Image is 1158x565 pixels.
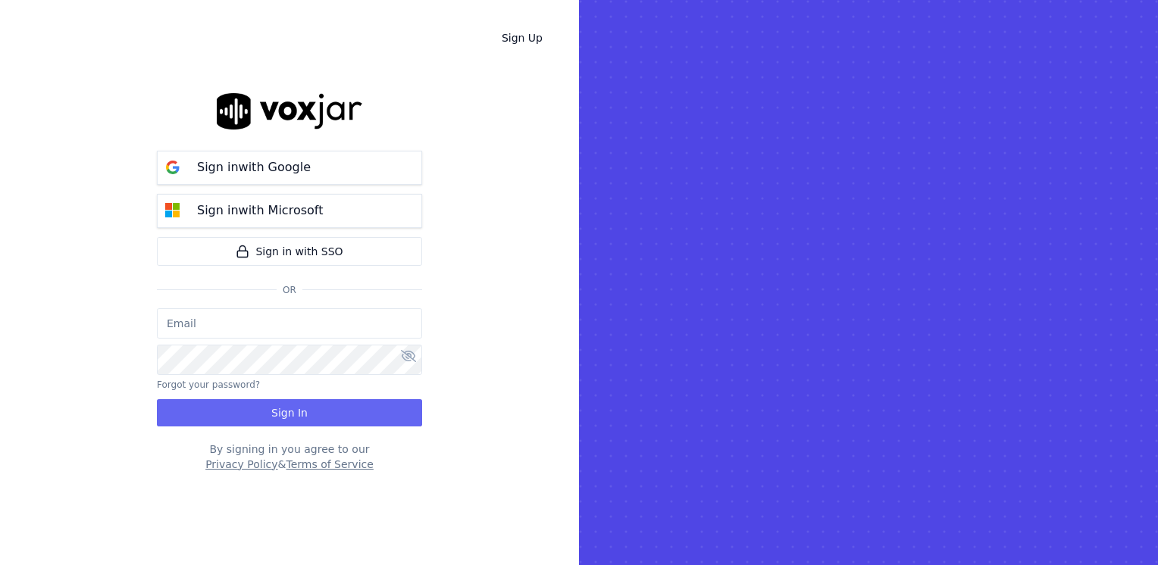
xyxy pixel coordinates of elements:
[157,308,422,339] input: Email
[490,24,555,52] a: Sign Up
[157,194,422,228] button: Sign inwith Microsoft
[157,379,260,391] button: Forgot your password?
[277,284,302,296] span: Or
[158,195,188,226] img: microsoft Sign in button
[157,151,422,185] button: Sign inwith Google
[157,399,422,426] button: Sign In
[157,237,422,266] a: Sign in with SSO
[217,93,362,129] img: logo
[197,201,323,220] p: Sign in with Microsoft
[286,457,373,472] button: Terms of Service
[205,457,277,472] button: Privacy Policy
[197,158,311,176] p: Sign in with Google
[157,442,422,472] div: By signing in you agree to our &
[158,152,188,183] img: google Sign in button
